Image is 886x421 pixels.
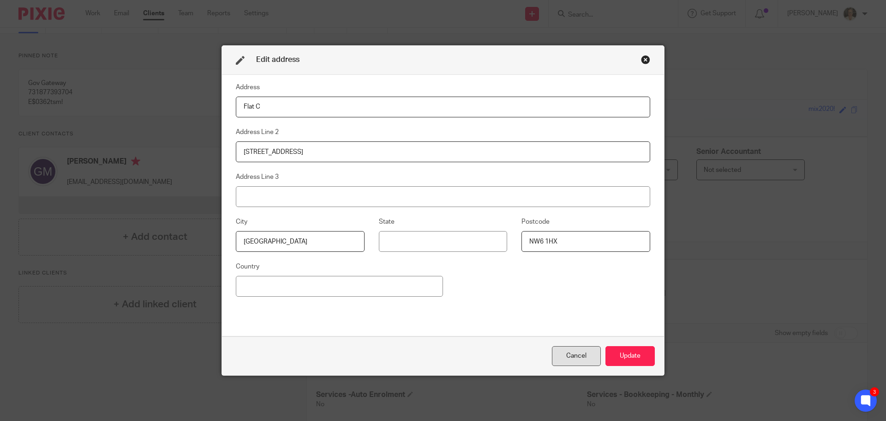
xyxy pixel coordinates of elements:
div: Close this dialog window [552,346,601,366]
span: Edit address [256,56,299,63]
div: 3 [870,387,879,397]
div: Close this dialog window [641,55,650,64]
label: Address [236,83,260,92]
label: Country [236,262,259,271]
label: Address Line 3 [236,172,279,182]
label: State [379,217,395,226]
label: City [236,217,247,226]
button: Update [605,346,655,366]
label: Address Line 2 [236,128,279,137]
label: Postcode [521,217,550,226]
